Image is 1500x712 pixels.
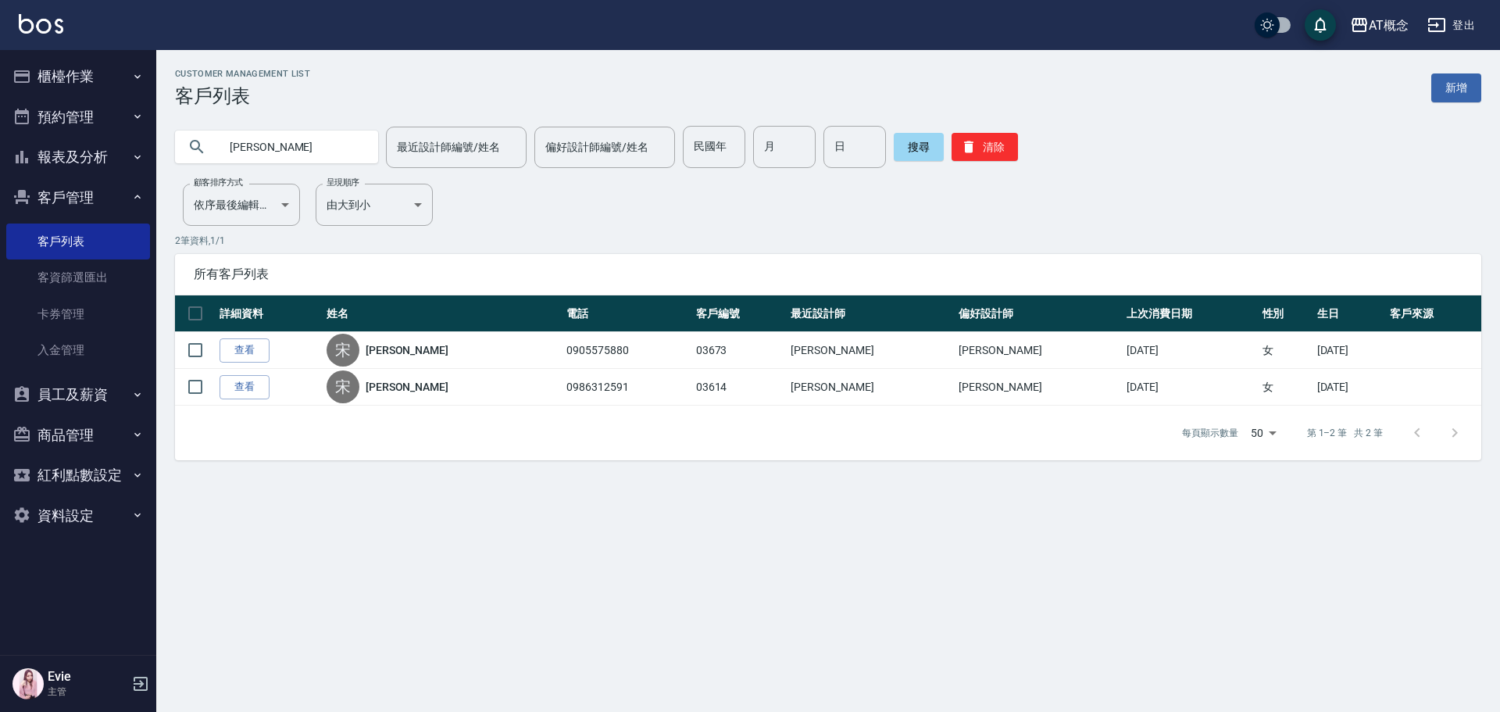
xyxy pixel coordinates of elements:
[1123,369,1258,406] td: [DATE]
[1313,369,1387,406] td: [DATE]
[327,177,359,188] label: 呈現順序
[6,56,150,97] button: 櫃檯作業
[220,338,270,363] a: 查看
[366,379,448,395] a: [PERSON_NAME]
[194,177,243,188] label: 顧客排序方式
[1431,73,1481,102] a: 新增
[1123,332,1258,369] td: [DATE]
[175,234,1481,248] p: 2 筆資料, 1 / 1
[6,374,150,415] button: 員工及薪資
[19,14,63,34] img: Logo
[1305,9,1336,41] button: save
[6,415,150,456] button: 商品管理
[562,332,691,369] td: 0905575880
[6,259,150,295] a: 客資篩選匯出
[1421,11,1481,40] button: 登出
[787,295,955,332] th: 最近設計師
[327,334,359,367] div: 宋
[1259,332,1313,369] td: 女
[6,496,150,536] button: 資料設定
[1259,369,1313,406] td: 女
[692,332,787,369] td: 03673
[894,133,944,161] button: 搜尋
[366,342,448,358] a: [PERSON_NAME]
[955,332,1123,369] td: [PERSON_NAME]
[1344,9,1415,41] button: AT概念
[6,455,150,496] button: 紅利點數設定
[220,375,270,399] a: 查看
[323,295,562,332] th: 姓名
[316,184,433,226] div: 由大到小
[787,332,955,369] td: [PERSON_NAME]
[175,85,310,107] h3: 客戶列表
[562,295,691,332] th: 電話
[183,184,300,226] div: 依序最後編輯時間
[327,370,359,403] div: 宋
[216,295,323,332] th: 詳細資料
[6,332,150,368] a: 入金管理
[692,369,787,406] td: 03614
[6,296,150,332] a: 卡券管理
[6,137,150,177] button: 報表及分析
[6,224,150,259] a: 客戶列表
[1313,295,1387,332] th: 生日
[952,133,1018,161] button: 清除
[1123,295,1258,332] th: 上次消費日期
[12,668,44,699] img: Person
[1182,426,1238,440] p: 每頁顯示數量
[48,685,127,699] p: 主管
[1313,332,1387,369] td: [DATE]
[1386,295,1481,332] th: 客戶來源
[787,369,955,406] td: [PERSON_NAME]
[955,295,1123,332] th: 偏好設計師
[6,97,150,138] button: 預約管理
[219,126,366,168] input: 搜尋關鍵字
[562,369,691,406] td: 0986312591
[1259,295,1313,332] th: 性別
[48,669,127,685] h5: Evie
[194,267,1462,282] span: 所有客戶列表
[1245,412,1282,454] div: 50
[1307,426,1383,440] p: 第 1–2 筆 共 2 筆
[6,177,150,218] button: 客戶管理
[1369,16,1409,35] div: AT概念
[175,69,310,79] h2: Customer Management List
[692,295,787,332] th: 客戶編號
[955,369,1123,406] td: [PERSON_NAME]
